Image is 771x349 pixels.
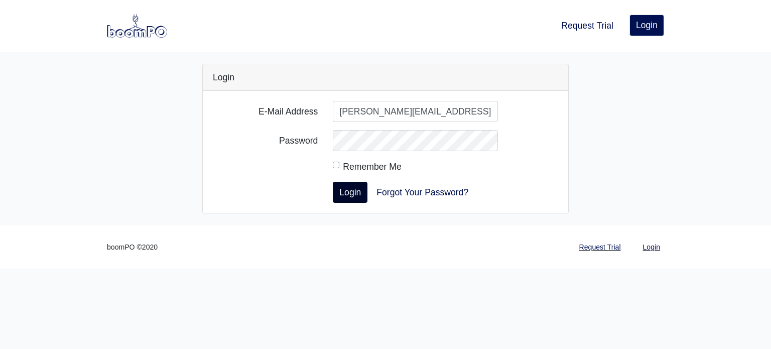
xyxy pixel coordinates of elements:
[107,242,158,253] small: boomPO ©2020
[343,160,401,174] label: Remember Me
[333,182,367,203] button: Login
[639,238,664,257] a: Login
[107,14,167,37] img: boomPO
[203,64,568,91] div: Login
[205,130,325,151] label: Password
[205,101,325,122] label: E-Mail Address
[629,15,664,36] a: Login
[557,15,617,37] a: Request Trial
[575,238,625,257] a: Request Trial
[370,182,475,203] a: Forgot Your Password?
